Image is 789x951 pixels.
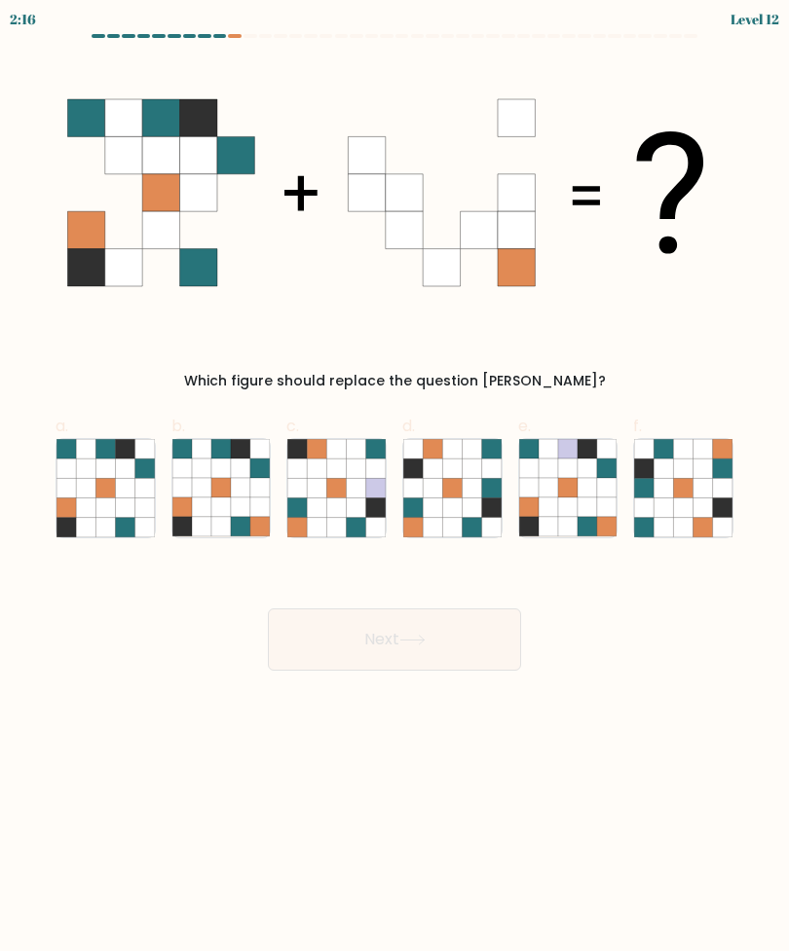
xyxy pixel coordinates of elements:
[67,371,722,391] div: Which figure should replace the question [PERSON_NAME]?
[268,608,521,671] button: Next
[171,415,185,437] span: b.
[518,415,531,437] span: e.
[286,415,299,437] span: c.
[56,415,68,437] span: a.
[402,415,415,437] span: d.
[731,9,779,29] div: Level 12
[633,415,642,437] span: f.
[10,9,36,29] div: 2:16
